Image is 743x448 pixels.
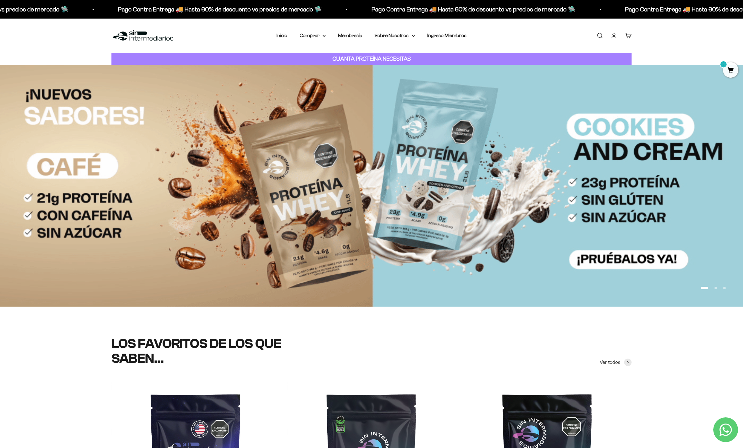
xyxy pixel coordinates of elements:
[118,4,322,14] p: Pago Contra Entrega 🚚 Hasta 60% de descuento vs precios de mercado 🛸
[600,358,620,366] span: Ver todos
[427,33,467,38] a: Ingreso Miembros
[276,33,287,38] a: Inicio
[300,32,326,40] summary: Comprar
[375,32,415,40] summary: Sobre Nosotros
[332,55,411,62] strong: CUANTA PROTEÍNA NECESITAS
[720,61,727,68] mark: 0
[111,336,281,366] split-lines: LOS FAVORITOS DE LOS QUE SABEN...
[600,358,632,366] a: Ver todos
[338,33,362,38] a: Membresía
[371,4,576,14] p: Pago Contra Entrega 🚚 Hasta 60% de descuento vs precios de mercado 🛸
[723,67,738,74] a: 0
